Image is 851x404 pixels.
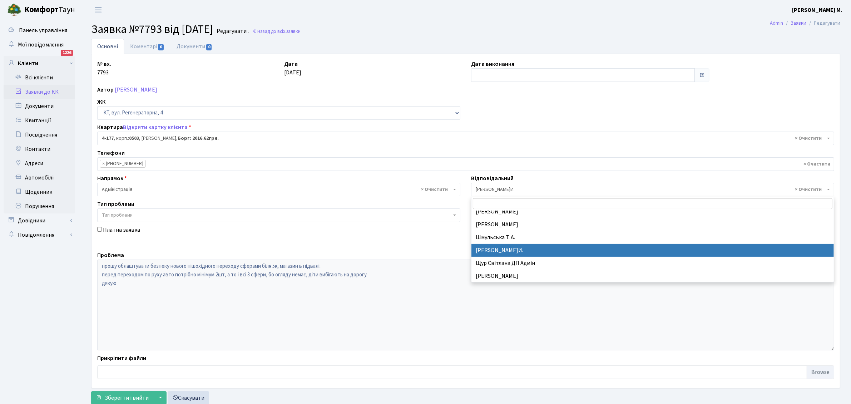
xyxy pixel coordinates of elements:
[129,135,139,142] b: 0503
[285,28,301,35] span: Заявки
[170,39,218,54] a: Документи
[7,3,21,17] img: logo.png
[97,85,114,94] label: Автор
[770,19,783,27] a: Admin
[806,19,840,27] li: Редагувати
[92,60,279,82] div: 7793
[252,28,301,35] a: Назад до всіхЗаявки
[471,231,834,244] li: Шмульська Т. А.
[4,128,75,142] a: Посвідчення
[471,244,834,257] li: [PERSON_NAME]И.
[97,98,105,106] label: ЖК
[24,4,75,16] span: Таун
[97,60,111,68] label: № вх.
[471,183,834,196] span: Шурубалко В.И.
[124,39,170,54] a: Коментарі
[97,251,124,260] label: Проблема
[102,212,133,219] span: Тип проблеми
[4,185,75,199] a: Щоденник
[476,186,825,193] span: Шурубалко В.И.
[421,186,448,193] span: Видалити всі елементи
[178,135,219,142] b: Борг: 2016.62грн.
[18,41,64,49] span: Мої повідомлення
[103,226,140,234] label: Платна заявка
[4,213,75,228] a: Довідники
[61,50,73,56] div: 1226
[4,199,75,213] a: Порушення
[4,38,75,52] a: Мої повідомлення1226
[471,257,834,270] li: Щур Світлана ДП Адмін
[97,123,191,132] label: Квартира
[102,160,105,167] span: ×
[803,161,830,168] span: Видалити всі елементи
[19,26,67,34] span: Панель управління
[97,183,460,196] span: Адміністрація
[158,44,164,50] span: 0
[206,44,212,50] span: 0
[284,60,298,68] label: Дата
[24,4,59,15] b: Комфорт
[791,19,806,27] a: Заявки
[471,218,834,231] li: [PERSON_NAME]
[471,270,834,282] li: [PERSON_NAME]
[102,186,451,193] span: Адміністрація
[471,205,834,218] li: [PERSON_NAME]
[4,156,75,171] a: Адреси
[100,160,146,168] li: 067-789-22-73
[97,174,127,183] label: Напрямок
[795,135,822,142] span: Видалити всі елементи
[102,135,825,142] span: <b>4-177</b>, корп.: <b>0503</b>, Волкова Надія Михайлівна, <b>Борг: 2016.62грн.</b>
[4,85,75,99] a: Заявки до КК
[279,60,466,82] div: [DATE]
[792,6,842,14] a: [PERSON_NAME] М.
[795,186,822,193] span: Видалити всі елементи
[105,394,149,402] span: Зберегти і вийти
[102,135,114,142] b: 4-177
[4,56,75,70] a: Клієнти
[97,149,125,157] label: Телефони
[4,23,75,38] a: Панель управління
[123,123,188,131] a: Відкрити картку клієнта
[91,39,124,54] a: Основні
[4,70,75,85] a: Всі клієнти
[759,16,851,31] nav: breadcrumb
[91,21,213,38] span: Заявка №7793 від [DATE]
[97,354,146,363] label: Прикріпити файли
[97,132,834,145] span: <b>4-177</b>, корп.: <b>0503</b>, Волкова Надія Михайлівна, <b>Борг: 2016.62грн.</b>
[4,171,75,185] a: Автомобілі
[4,113,75,128] a: Квитанції
[89,4,107,16] button: Переключити навігацію
[4,228,75,242] a: Повідомлення
[4,99,75,113] a: Документи
[471,174,514,183] label: Відповідальний
[97,260,834,350] textarea: прошу облаштувати безпеку нового пішохідного переходу сферами біля 5к, магазин в підвалі. перед п...
[471,60,514,68] label: Дата виконання
[115,86,157,94] a: [PERSON_NAME]
[215,28,249,35] small: Редагувати .
[4,142,75,156] a: Контакти
[97,200,134,208] label: Тип проблеми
